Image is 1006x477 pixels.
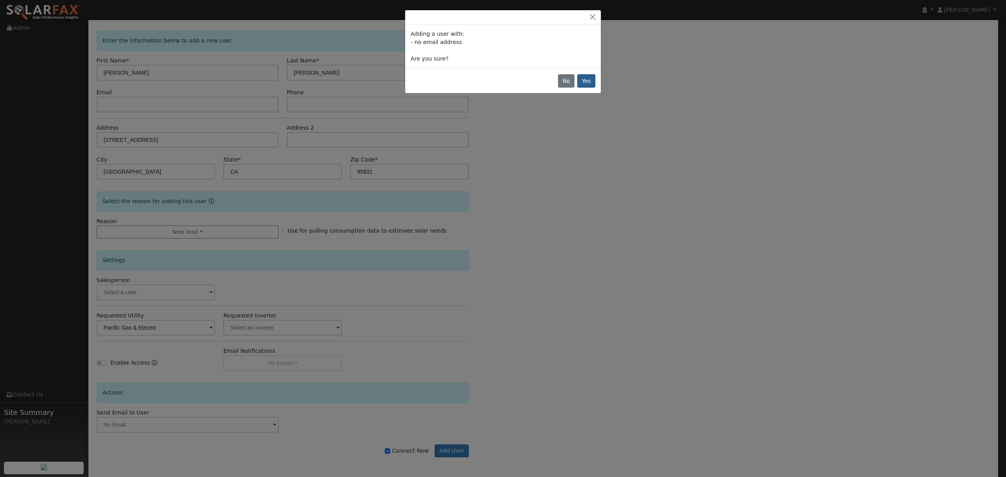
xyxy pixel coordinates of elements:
[411,31,464,37] span: Adding a user with:
[411,55,448,62] span: Are you sure?
[411,39,462,45] span: - no email address
[587,13,598,21] button: Close
[577,74,595,88] button: Yes
[558,74,575,88] button: No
